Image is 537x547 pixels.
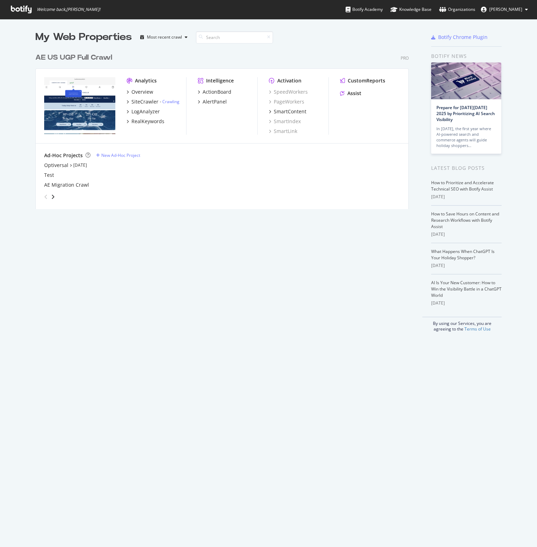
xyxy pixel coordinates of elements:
[44,181,89,188] a: AE Migration Crawl
[37,7,100,12] span: Welcome back, [PERSON_NAME] !
[390,6,431,13] div: Knowledge Base
[127,88,153,95] a: Overview
[131,108,160,115] div: LogAnalyzer
[340,77,385,84] a: CustomReports
[431,62,501,99] img: Prepare for Black Friday 2025 by Prioritizing AI Search Visibility
[269,128,297,135] a: SmartLink
[127,98,179,105] a: SiteCrawler- Crawling
[162,99,179,105] a: Crawling
[431,164,502,172] div: Latest Blog Posts
[431,34,488,41] a: Botify Chrome Plugin
[431,180,494,192] a: How to Prioritize and Accelerate Technical SEO with Botify Assist
[35,44,414,209] div: grid
[431,211,499,229] a: How to Save Hours on Content and Research Workflows with Botify Assist
[436,105,495,122] a: Prepare for [DATE][DATE] 2025 by Prioritizing AI Search Visibility
[464,326,491,332] a: Terms of Use
[127,118,164,125] a: RealKeywords
[348,77,385,84] div: CustomReports
[44,172,54,179] a: Test
[431,280,502,298] a: AI Is Your New Customer: How to Win the Visibility Battle in a ChatGPT World
[438,34,488,41] div: Botify Chrome Plugin
[198,88,231,95] a: ActionBoard
[137,32,190,43] button: Most recent crawl
[131,88,153,95] div: Overview
[44,77,115,134] img: www.ae.com
[431,231,502,238] div: [DATE]
[436,126,496,148] div: In [DATE], the first year where AI-powered search and commerce agents will guide holiday shoppers…
[44,162,68,169] a: Optiversal
[277,77,301,84] div: Activation
[431,194,502,200] div: [DATE]
[347,90,361,97] div: Assist
[96,152,140,158] a: New Ad-Hoc Project
[269,108,306,115] a: SmartContent
[147,35,182,39] div: Most recent crawl
[346,6,383,13] div: Botify Academy
[274,108,306,115] div: SmartContent
[41,191,50,202] div: angle-left
[198,98,227,105] a: AlertPanel
[131,118,164,125] div: RealKeywords
[35,53,112,63] div: AE US UGP Full Crawl
[50,193,55,200] div: angle-right
[422,317,502,332] div: By using our Services, you are agreeing to the
[340,90,361,97] a: Assist
[203,98,227,105] div: AlertPanel
[203,88,231,95] div: ActionBoard
[160,99,179,105] div: -
[431,300,502,306] div: [DATE]
[196,31,273,44] input: Search
[431,52,502,60] div: Botify news
[475,4,533,15] button: [PERSON_NAME]
[35,30,132,44] div: My Web Properties
[431,262,502,269] div: [DATE]
[135,77,157,84] div: Analytics
[431,248,495,261] a: What Happens When ChatGPT Is Your Holiday Shopper?
[206,77,234,84] div: Intelligence
[269,118,301,125] a: SmartIndex
[269,98,304,105] a: PageWorkers
[101,152,140,158] div: New Ad-Hoc Project
[127,108,160,115] a: LogAnalyzer
[401,55,409,61] div: Pro
[269,88,308,95] a: SpeedWorkers
[73,162,87,168] a: [DATE]
[131,98,158,105] div: SiteCrawler
[35,53,115,63] a: AE US UGP Full Crawl
[489,6,522,12] span: Eric Hammond
[439,6,475,13] div: Organizations
[44,152,83,159] div: Ad-Hoc Projects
